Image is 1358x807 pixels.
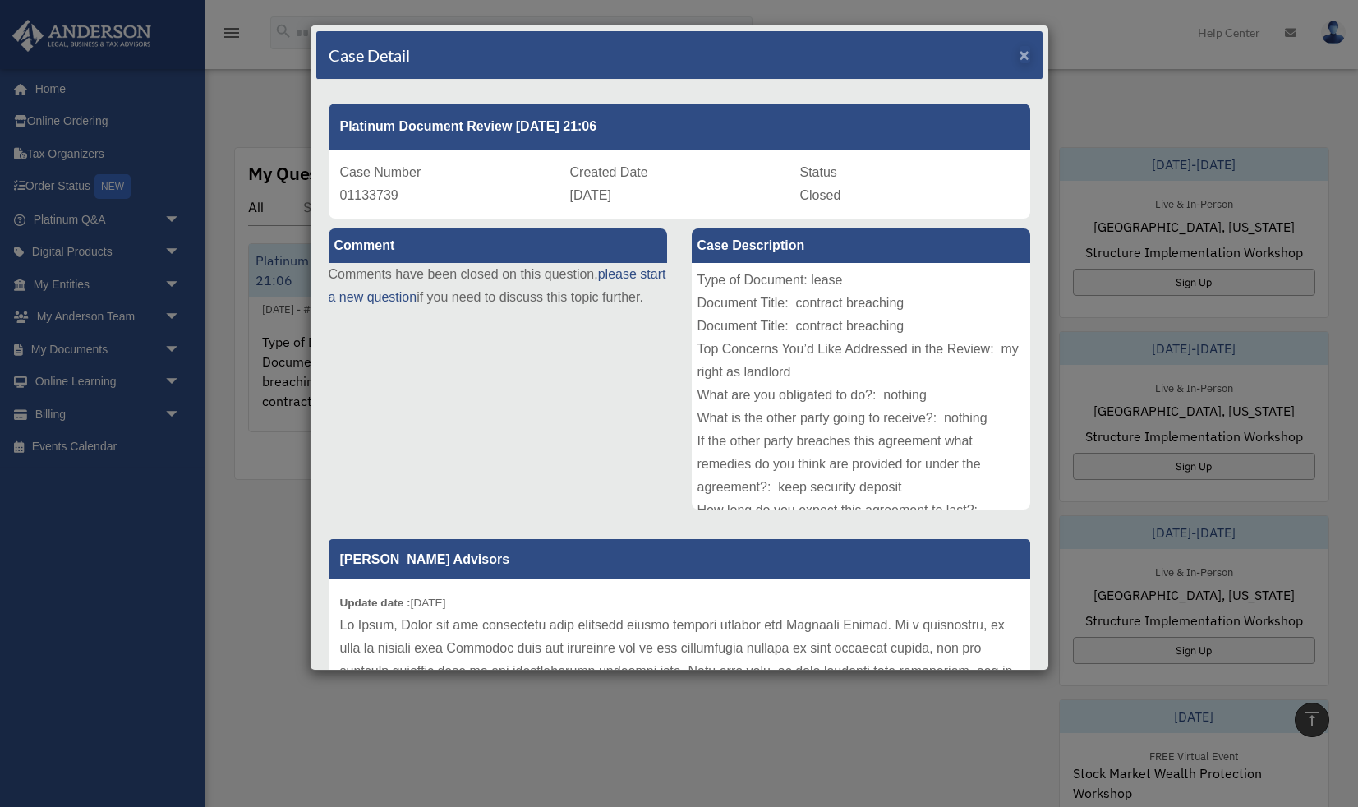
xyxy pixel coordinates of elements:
[1020,45,1030,64] span: ×
[329,228,667,263] label: Comment
[329,263,667,309] p: Comments have been closed on this question, if you need to discuss this topic further.
[329,104,1030,150] div: Platinum Document Review [DATE] 21:06
[329,267,666,304] a: please start a new question
[329,44,410,67] h4: Case Detail
[340,597,411,609] b: Update date :
[800,165,837,179] span: Status
[570,188,611,202] span: [DATE]
[692,263,1030,510] div: Type of Document: lease Document Title: contract breaching Document Title: contract breaching Top...
[340,597,446,609] small: [DATE]
[692,228,1030,263] label: Case Description
[340,165,421,179] span: Case Number
[570,165,648,179] span: Created Date
[1020,46,1030,63] button: Close
[800,188,841,202] span: Closed
[329,539,1030,579] p: [PERSON_NAME] Advisors
[340,188,398,202] span: 01133739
